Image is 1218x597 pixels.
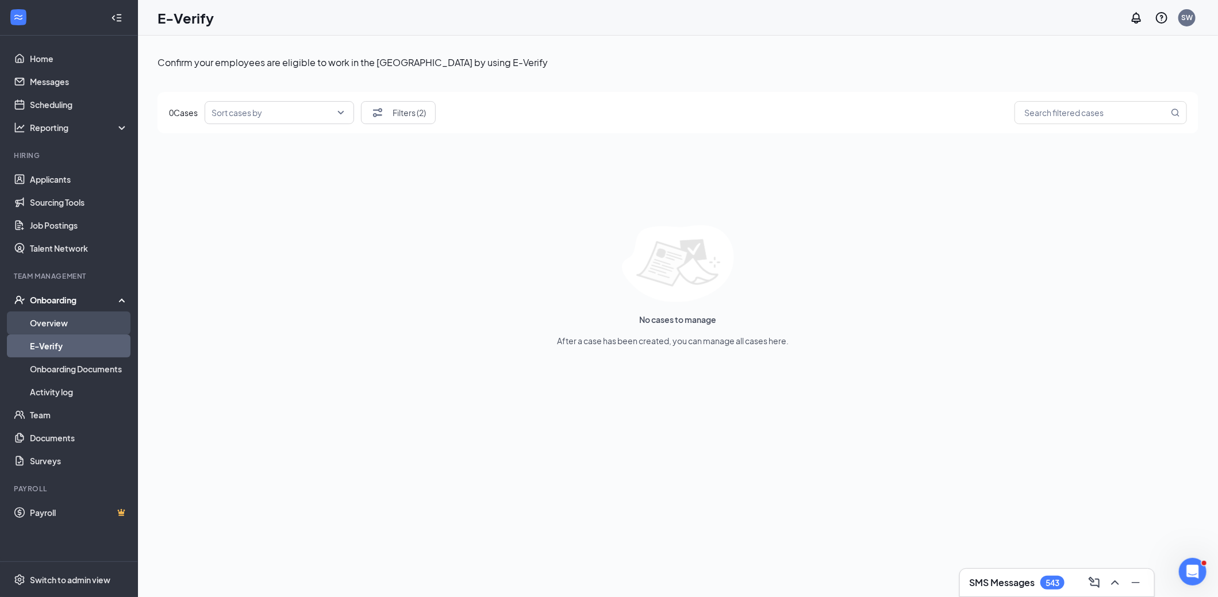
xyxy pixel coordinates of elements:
a: Home [30,47,128,70]
span: No cases to manage [640,314,717,325]
input: Search filtered cases [1021,106,1169,120]
div: Payroll [14,484,126,494]
svg: ComposeMessage [1088,576,1101,590]
button: ComposeMessage [1085,573,1104,592]
a: E-Verify [30,334,128,357]
div: Team Management [14,271,126,281]
button: Filter Filters (2) [361,101,436,124]
svg: Minimize [1129,576,1143,590]
button: ChevronUp [1106,573,1124,592]
a: Documents [30,426,128,449]
svg: Notifications [1129,11,1143,25]
a: Overview [30,311,128,334]
a: PayrollCrown [30,501,128,524]
a: Surveys [30,449,128,472]
svg: UserCheck [14,294,25,306]
svg: QuestionInfo [1155,11,1169,25]
div: SW [1181,13,1193,22]
a: Team [30,403,128,426]
span: 0 Cases [169,107,198,118]
div: Hiring [14,151,126,160]
svg: Collapse [111,12,122,24]
a: Activity log [30,380,128,403]
div: Onboarding [30,294,118,306]
svg: Analysis [14,122,25,133]
div: 543 [1046,578,1059,588]
a: Messages [30,70,128,93]
iframe: Intercom live chat [1179,558,1207,586]
a: Onboarding Documents [30,357,128,380]
svg: Filter [371,106,385,120]
svg: Settings [14,574,25,586]
span: Confirm your employees are eligible to work in the [GEOGRAPHIC_DATA] by using E-Verify [157,56,548,68]
a: Scheduling [30,93,128,116]
a: Talent Network [30,237,128,260]
div: Reporting [30,122,129,133]
img: empty list [622,225,734,302]
svg: MagnifyingGlass [1171,108,1180,117]
a: Job Postings [30,214,128,237]
div: Switch to admin view [30,574,110,586]
h3: SMS Messages [969,576,1035,589]
span: After a case has been created, you can manage all cases here. [558,335,789,346]
h1: E-Verify [157,8,214,28]
a: Applicants [30,168,128,191]
a: Sourcing Tools [30,191,128,214]
svg: WorkstreamLogo [13,11,24,23]
button: Minimize [1127,573,1145,592]
svg: ChevronUp [1108,576,1122,590]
